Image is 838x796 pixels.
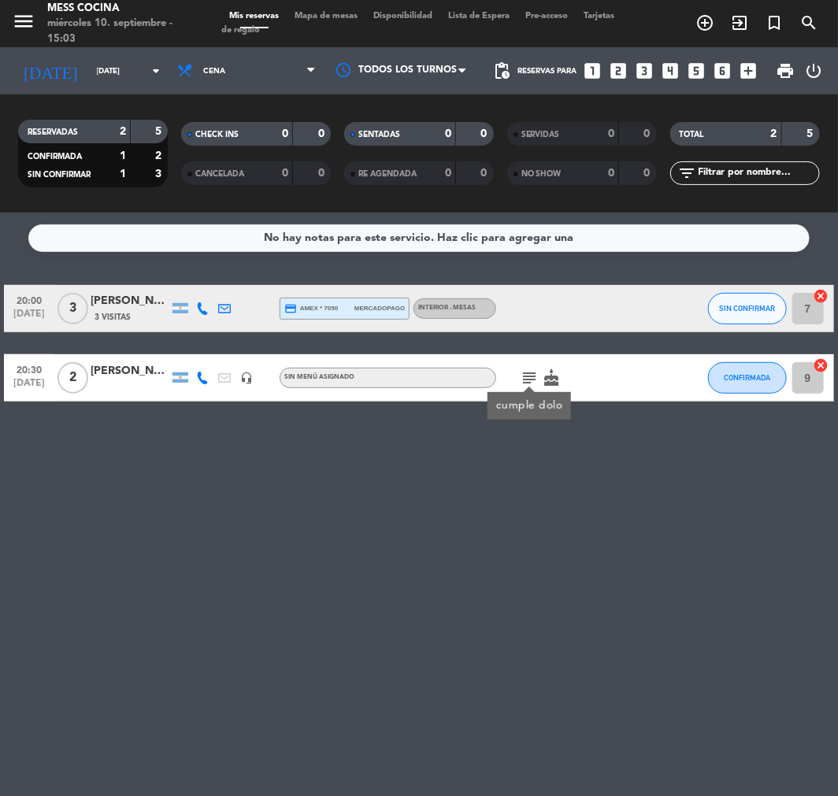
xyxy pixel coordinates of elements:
span: Mapa de mesas [287,12,365,20]
strong: 0 [480,128,490,139]
strong: 0 [318,128,328,139]
span: Sin menú asignado [284,374,354,380]
button: CONFIRMADA [708,362,787,394]
i: subject [520,368,539,387]
strong: 0 [608,128,614,139]
strong: 0 [643,128,653,139]
i: credit_card [284,302,297,315]
span: [DATE] [9,378,49,396]
div: Mess Cocina [47,1,198,17]
i: cancel [814,357,829,373]
span: 3 [57,293,88,324]
strong: 3 [155,168,165,180]
i: filter_list [678,164,697,183]
span: NO SHOW [521,170,562,178]
span: TOTAL [680,131,704,139]
i: cancel [814,288,829,304]
div: LOG OUT [802,47,826,94]
span: Cena [203,67,225,76]
strong: 5 [155,126,165,137]
i: looks_6 [713,61,733,81]
i: headset_mic [240,372,253,384]
i: arrow_drop_down [146,61,165,80]
i: add_circle_outline [695,13,714,32]
span: Pre-acceso [517,12,576,20]
strong: 1 [120,168,126,180]
strong: 0 [445,128,451,139]
span: mercadopago [354,303,405,313]
span: pending_actions [493,61,512,80]
strong: 0 [608,168,614,179]
i: looks_two [609,61,629,81]
div: [PERSON_NAME] [91,292,169,310]
div: cumple dolo [496,398,563,414]
span: INTERIOR - MESAS [418,305,476,311]
span: 2 [57,362,88,394]
strong: 0 [318,168,328,179]
span: CANCELADA [195,170,244,178]
div: [PERSON_NAME] [91,362,169,380]
strong: 1 [120,150,126,161]
span: Disponibilidad [365,12,440,20]
span: SIN CONFIRMAR [28,171,91,179]
span: Lista de Espera [440,12,517,20]
span: RESERVADAS [28,128,78,136]
div: miércoles 10. septiembre - 15:03 [47,16,198,46]
span: [DATE] [9,309,49,327]
i: search [799,13,818,32]
button: menu [12,9,35,39]
strong: 0 [445,168,451,179]
i: cake [542,368,561,387]
div: No hay notas para este servicio. Haz clic para agregar una [265,229,574,247]
i: power_settings_new [804,61,823,80]
i: looks_3 [635,61,655,81]
strong: 5 [806,128,816,139]
span: RE AGENDADA [358,170,417,178]
strong: 0 [282,128,288,139]
i: looks_one [583,61,603,81]
i: looks_4 [661,61,681,81]
span: SERVIDAS [521,131,560,139]
span: amex * 7050 [284,302,338,315]
strong: 0 [480,168,490,179]
input: Filtrar por nombre... [697,165,819,182]
span: CHECK INS [195,131,239,139]
span: print [777,61,795,80]
span: SIN CONFIRMAR [719,304,775,313]
strong: 0 [643,168,653,179]
i: [DATE] [12,54,89,87]
span: Reservas para [518,67,577,76]
i: menu [12,9,35,33]
span: Mis reservas [221,12,287,20]
strong: 2 [771,128,777,139]
button: SIN CONFIRMAR [708,293,787,324]
i: exit_to_app [730,13,749,32]
span: 20:30 [9,360,49,378]
strong: 0 [282,168,288,179]
span: CONFIRMADA [724,373,770,382]
span: SENTADAS [358,131,400,139]
strong: 2 [155,150,165,161]
strong: 2 [120,126,126,137]
i: looks_5 [687,61,707,81]
i: add_box [739,61,759,81]
span: 20:00 [9,291,49,309]
span: CONFIRMADA [28,153,82,161]
i: turned_in_not [765,13,784,32]
span: 3 Visitas [95,311,131,324]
